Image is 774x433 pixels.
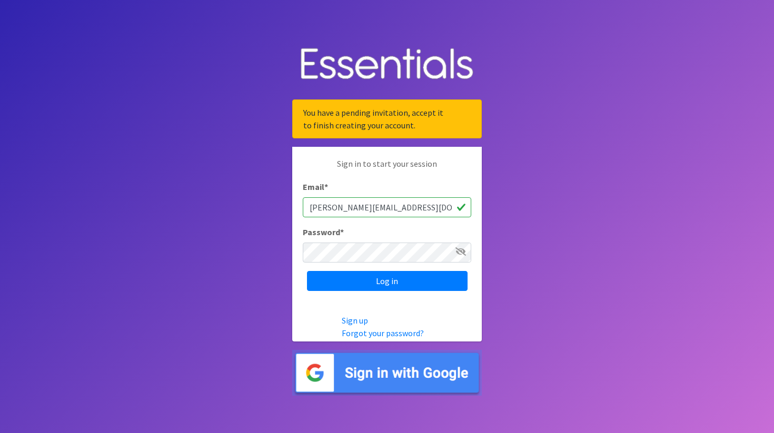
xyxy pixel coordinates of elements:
[342,328,424,338] a: Forgot your password?
[292,350,482,396] img: Sign in with Google
[303,226,344,238] label: Password
[340,227,344,237] abbr: required
[324,182,328,192] abbr: required
[342,315,368,326] a: Sign up
[303,180,328,193] label: Email
[303,157,471,180] p: Sign in to start your session
[307,271,468,291] input: Log in
[292,37,482,92] img: Human Essentials
[292,99,482,138] div: You have a pending invitation, accept it to finish creating your account.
